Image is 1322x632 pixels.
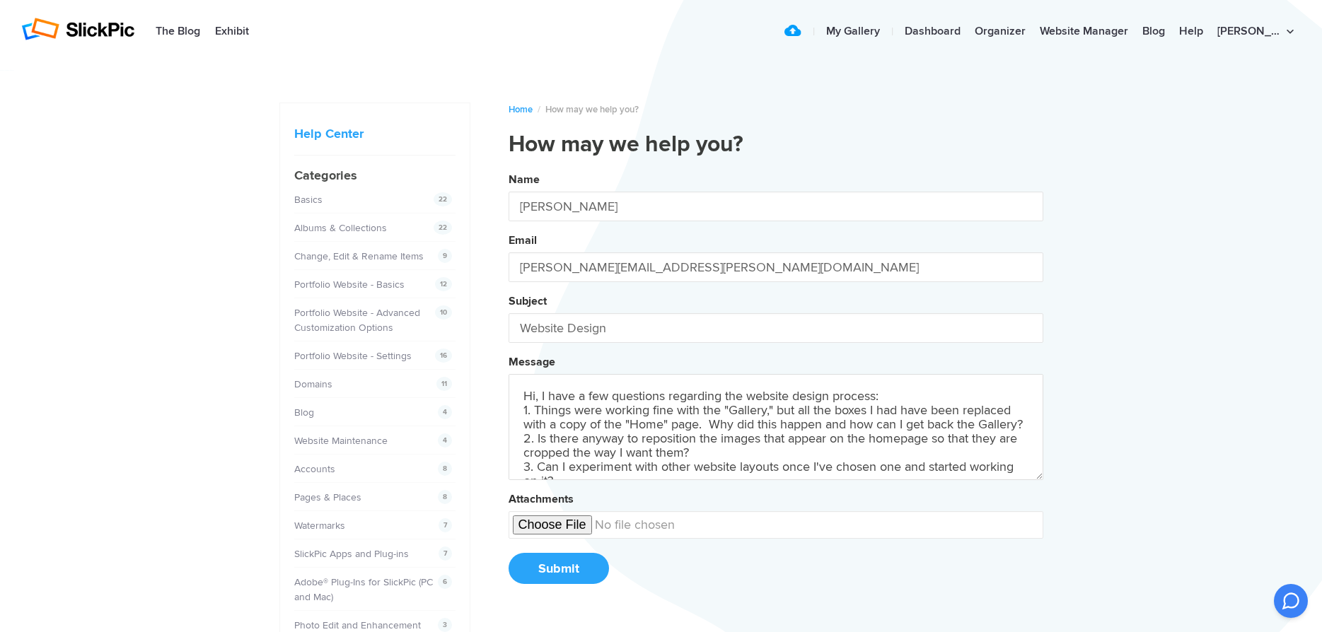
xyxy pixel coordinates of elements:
[438,249,452,263] span: 9
[434,221,452,235] span: 22
[294,619,421,631] a: Photo Edit and Enhancement
[439,518,452,532] span: 7
[438,405,452,419] span: 4
[294,435,388,447] a: Website Maintenance
[545,104,639,115] span: How may we help you?
[294,350,412,362] a: Portfolio Website - Settings
[438,462,452,476] span: 8
[509,172,540,187] label: Name
[294,576,433,603] a: Adobe® Plug-Ins for SlickPic (PC and Mac)
[294,406,314,419] a: Blog
[439,546,452,561] span: 7
[509,355,555,369] label: Message
[509,252,1043,282] input: Your Email
[509,294,547,308] label: Subject
[294,250,424,262] a: Change, Edit & Rename Items
[434,192,452,206] span: 22
[294,463,335,475] a: Accounts
[509,511,1043,539] input: undefined
[435,349,452,363] span: 16
[509,553,609,584] button: Submit
[294,307,420,334] a: Portfolio Website - Advanced Customization Options
[294,520,345,532] a: Watermarks
[509,313,1043,343] input: Your Subject
[435,277,452,291] span: 12
[294,279,405,291] a: Portfolio Website - Basics
[509,492,574,506] label: Attachments
[438,618,452,632] span: 3
[509,233,537,247] label: Email
[294,222,387,234] a: Albums & Collections
[294,491,361,503] a: Pages & Places
[436,377,452,391] span: 11
[438,490,452,504] span: 8
[538,104,540,115] span: /
[509,192,1043,221] input: Your Name
[294,378,332,390] a: Domains
[294,194,323,206] a: Basics
[294,126,364,141] a: Help Center
[509,168,1043,599] button: NameEmailSubjectMessageAttachmentsSubmit
[438,575,452,589] span: 6
[438,433,452,447] span: 4
[435,305,452,320] span: 10
[509,131,1043,159] h1: How may we help you?
[294,166,456,185] h4: Categories
[294,548,409,560] a: SlickPic Apps and Plug-ins
[509,104,533,115] a: Home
